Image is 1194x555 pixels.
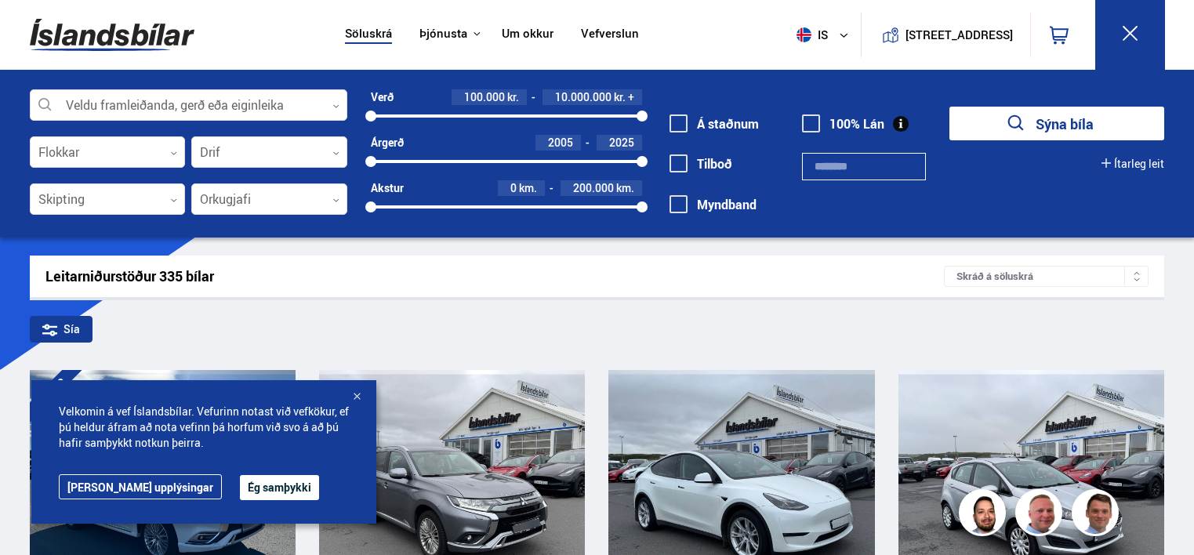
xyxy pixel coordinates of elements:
[371,136,404,149] div: Árgerð
[616,182,634,194] span: km.
[555,89,612,104] span: 10.000.000
[59,474,222,499] a: [PERSON_NAME] upplýsingar
[240,475,319,500] button: Ég samþykki
[1018,492,1065,539] img: siFngHWaQ9KaOqBr.png
[419,27,467,42] button: Þjónusta
[502,27,553,43] a: Um okkur
[30,9,194,60] img: G0Ugv5HjCgRt.svg
[790,12,861,58] button: is
[944,266,1149,287] div: Skráð á söluskrá
[609,135,634,150] span: 2025
[519,182,537,194] span: km.
[790,27,829,42] span: is
[371,182,404,194] div: Akstur
[869,13,1022,57] a: [STREET_ADDRESS]
[912,28,1007,42] button: [STREET_ADDRESS]
[670,157,732,171] label: Tilboð
[961,492,1008,539] img: nhp88E3Fdnt1Opn2.png
[670,117,759,131] label: Á staðnum
[30,316,93,343] div: Sía
[510,180,517,195] span: 0
[797,27,811,42] img: svg+xml;base64,PHN2ZyB4bWxucz0iaHR0cDovL3d3dy53My5vcmcvMjAwMC9zdmciIHdpZHRoPSI1MTIiIGhlaWdodD0iNT...
[507,91,519,103] span: kr.
[670,198,757,212] label: Myndband
[464,89,505,104] span: 100.000
[614,91,626,103] span: kr.
[573,180,614,195] span: 200.000
[371,91,394,103] div: Verð
[802,117,884,131] label: 100% Lán
[581,27,639,43] a: Vefverslun
[1101,158,1164,170] button: Ítarleg leit
[949,107,1164,140] button: Sýna bíla
[45,268,945,285] div: Leitarniðurstöður 335 bílar
[345,27,392,43] a: Söluskrá
[59,404,349,451] span: Velkomin á vef Íslandsbílar. Vefurinn notast við vefkökur, ef þú heldur áfram að nota vefinn þá h...
[1074,492,1121,539] img: FbJEzSuNWCJXmdc-.webp
[628,91,634,103] span: +
[548,135,573,150] span: 2005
